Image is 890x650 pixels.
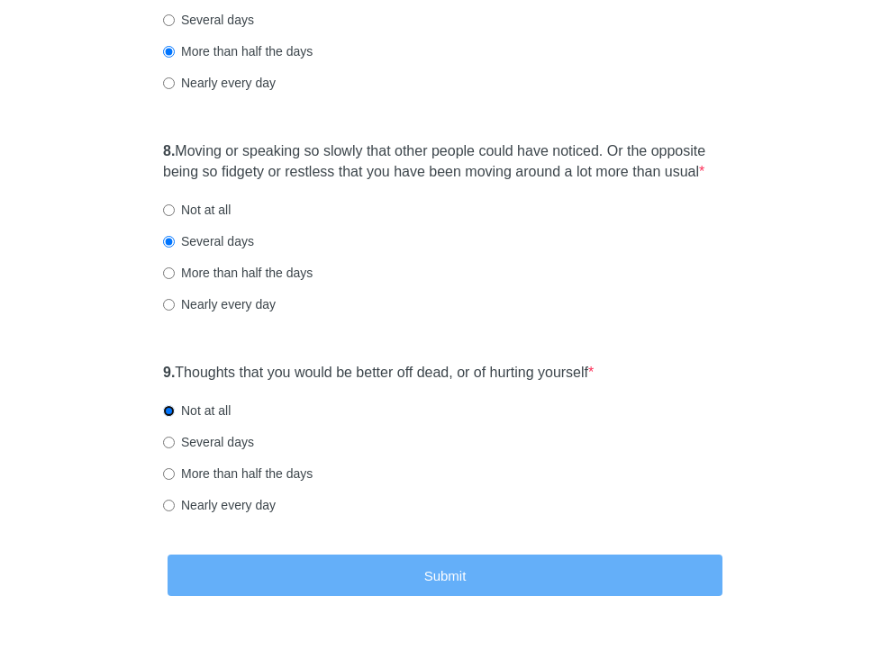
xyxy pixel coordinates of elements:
[163,465,313,483] label: More than half the days
[163,204,175,216] input: Not at all
[163,77,175,89] input: Nearly every day
[163,232,254,250] label: Several days
[163,402,231,420] label: Not at all
[163,500,175,511] input: Nearly every day
[163,299,175,311] input: Nearly every day
[163,437,175,448] input: Several days
[163,267,175,279] input: More than half the days
[163,42,313,60] label: More than half the days
[168,555,722,597] button: Submit
[163,363,594,384] label: Thoughts that you would be better off dead, or of hurting yourself
[163,74,276,92] label: Nearly every day
[163,14,175,26] input: Several days
[163,46,175,58] input: More than half the days
[163,405,175,417] input: Not at all
[163,11,254,29] label: Several days
[163,264,313,282] label: More than half the days
[163,468,175,480] input: More than half the days
[163,236,175,248] input: Several days
[163,295,276,313] label: Nearly every day
[163,141,727,183] label: Moving or speaking so slowly that other people could have noticed. Or the opposite being so fidge...
[163,143,175,158] strong: 8.
[163,433,254,451] label: Several days
[163,201,231,219] label: Not at all
[163,365,175,380] strong: 9.
[163,496,276,514] label: Nearly every day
